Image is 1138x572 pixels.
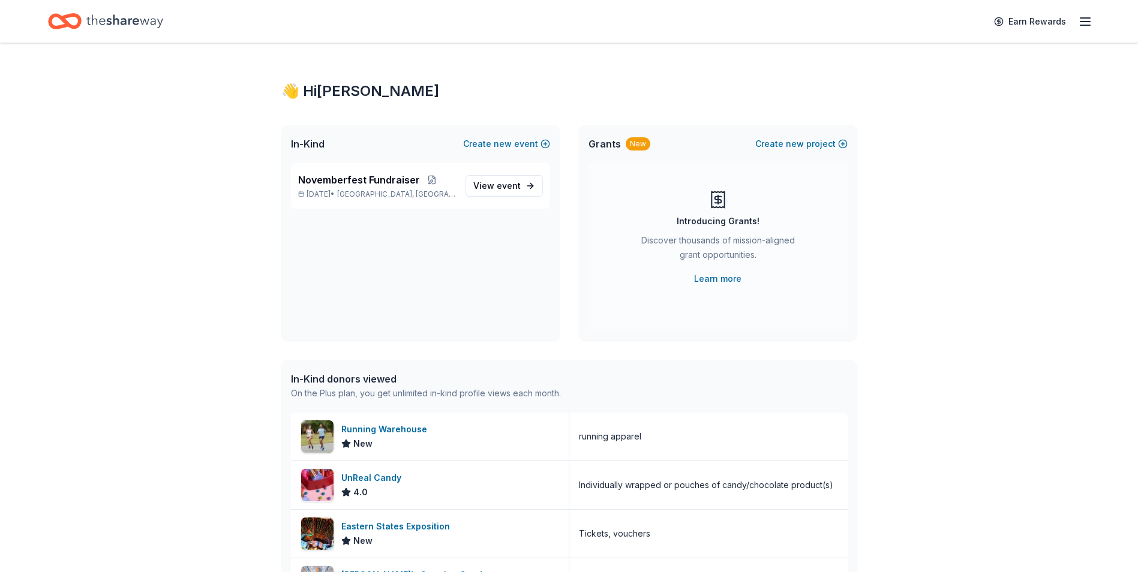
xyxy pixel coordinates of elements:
[298,189,456,199] p: [DATE] •
[626,137,650,150] div: New
[694,272,741,286] a: Learn more
[341,519,455,534] div: Eastern States Exposition
[301,517,334,550] img: Image for Eastern States Exposition
[48,7,163,35] a: Home
[987,11,1073,32] a: Earn Rewards
[301,469,334,501] img: Image for UnReal Candy
[466,175,543,197] a: View event
[588,137,621,151] span: Grants
[298,173,420,187] span: Novemberfest Fundraiser
[353,485,368,499] span: 4.0
[579,526,650,541] div: Tickets, vouchers
[677,214,759,228] div: Introducing Grants!
[353,436,373,451] span: New
[281,82,857,101] div: 👋 Hi [PERSON_NAME]
[579,478,833,492] div: Individually wrapped or pouches of candy/chocolate product(s)
[291,137,325,151] span: In-Kind
[337,189,455,199] span: [GEOGRAPHIC_DATA], [GEOGRAPHIC_DATA]
[497,180,521,191] span: event
[353,534,373,548] span: New
[636,233,800,267] div: Discover thousands of mission-aligned grant opportunities.
[473,179,521,193] span: View
[494,137,512,151] span: new
[463,137,550,151] button: Createnewevent
[291,386,561,401] div: On the Plus plan, you get unlimited in-kind profile views each month.
[291,372,561,386] div: In-Kind donors viewed
[579,429,641,444] div: running apparel
[301,420,334,453] img: Image for Running Warehouse
[755,137,848,151] button: Createnewproject
[786,137,804,151] span: new
[341,471,406,485] div: UnReal Candy
[341,422,432,436] div: Running Warehouse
